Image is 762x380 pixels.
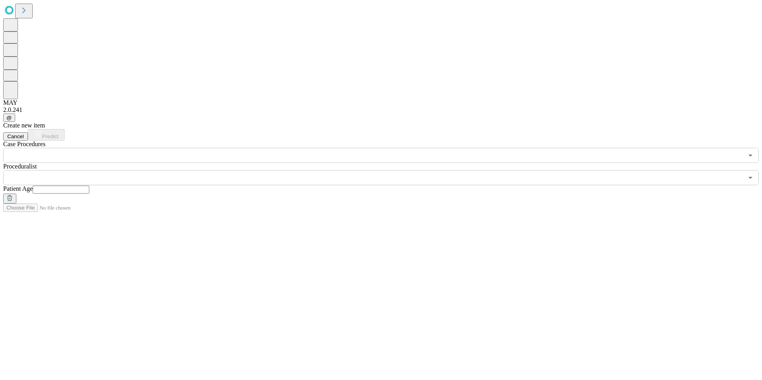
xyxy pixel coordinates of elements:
div: MAY [3,99,759,106]
span: Proceduralist [3,163,37,170]
span: Cancel [7,133,24,139]
button: Predict [28,129,65,141]
button: @ [3,114,15,122]
span: Create new item [3,122,45,129]
span: @ [6,115,12,121]
button: Open [745,150,756,161]
button: Open [745,172,756,183]
div: 2.0.241 [3,106,759,114]
span: Patient Age [3,185,33,192]
span: Predict [42,133,58,139]
button: Cancel [3,132,28,141]
span: Scheduled Procedure [3,141,45,147]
